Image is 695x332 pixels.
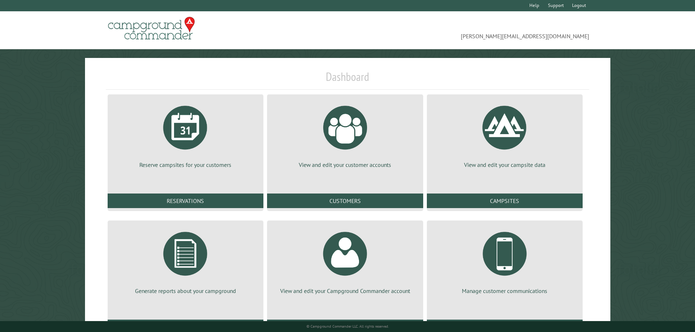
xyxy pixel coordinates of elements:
[436,161,574,169] p: View and edit your campsite data
[436,287,574,295] p: Manage customer communications
[276,100,414,169] a: View and edit your customer accounts
[276,161,414,169] p: View and edit your customer accounts
[116,287,255,295] p: Generate reports about your campground
[306,324,389,329] small: © Campground Commander LLC. All rights reserved.
[116,161,255,169] p: Reserve campsites for your customers
[436,100,574,169] a: View and edit your campsite data
[116,226,255,295] a: Generate reports about your campground
[276,226,414,295] a: View and edit your Campground Commander account
[276,287,414,295] p: View and edit your Campground Commander account
[427,194,583,208] a: Campsites
[116,100,255,169] a: Reserve campsites for your customers
[108,194,263,208] a: Reservations
[436,226,574,295] a: Manage customer communications
[348,20,590,40] span: [PERSON_NAME][EMAIL_ADDRESS][DOMAIN_NAME]
[267,194,423,208] a: Customers
[106,14,197,43] img: Campground Commander
[106,70,590,90] h1: Dashboard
